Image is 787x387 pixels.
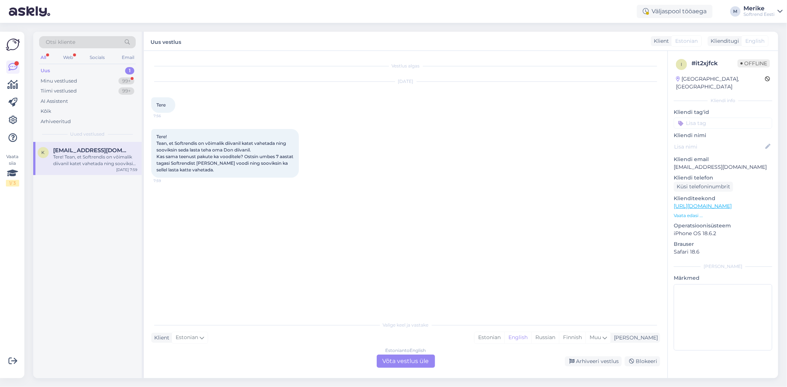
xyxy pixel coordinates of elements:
[637,5,712,18] div: Väljaspool tööaega
[675,37,698,45] span: Estonian
[674,230,772,237] p: iPhone OS 18.6.2
[41,77,77,85] div: Minu vestlused
[565,356,622,366] div: Arhiveeri vestlus
[153,178,181,184] span: 7:59
[743,6,774,11] div: Merike
[88,53,106,62] div: Socials
[39,53,48,62] div: All
[41,98,68,105] div: AI Assistent
[62,53,75,62] div: Web
[743,11,774,17] div: Softrend Eesti
[156,102,166,108] span: Tere
[745,37,764,45] span: English
[691,59,738,68] div: # it2xjfck
[738,59,770,67] span: Offline
[41,108,51,115] div: Kõik
[708,37,739,45] div: Klienditugi
[676,75,765,91] div: [GEOGRAPHIC_DATA], [GEOGRAPHIC_DATA]
[743,6,783,17] a: MerikeSoftrend Eesti
[674,118,772,129] input: Lisa tag
[674,97,772,104] div: Kliendi info
[176,334,198,342] span: Estonian
[474,332,504,343] div: Estonian
[625,356,660,366] div: Blokeeri
[386,347,426,354] div: Estonian to English
[674,143,764,151] input: Lisa nimi
[674,212,772,219] p: Vaata edasi ...
[125,67,134,74] div: 1
[6,38,20,52] img: Askly Logo
[377,355,435,368] div: Võta vestlus üle
[53,147,130,154] span: kadribusch@gmail.com
[151,63,660,69] div: Vestlus algas
[611,334,658,342] div: [PERSON_NAME]
[42,150,45,155] span: k
[156,134,294,172] span: Tere! Tean, et Softrendis on võimalik diivanil katet vahetada ning sooviksin seda lasta teha oma ...
[674,240,772,248] p: Brauser
[6,180,19,186] div: 1 / 3
[674,163,772,171] p: [EMAIL_ADDRESS][DOMAIN_NAME]
[674,248,772,256] p: Safari 18.6
[120,53,136,62] div: Email
[590,334,601,341] span: Muu
[41,87,77,95] div: Tiimi vestlused
[118,87,134,95] div: 99+
[531,332,559,343] div: Russian
[70,131,105,137] span: Uued vestlused
[116,167,137,172] div: [DATE] 7:59
[118,77,134,85] div: 99+
[681,62,682,67] span: i
[674,156,772,163] p: Kliendi email
[46,38,75,46] span: Otsi kliente
[41,67,50,74] div: Uus
[674,274,772,282] p: Märkmed
[559,332,586,343] div: Finnish
[651,37,669,45] div: Klient
[674,174,772,182] p: Kliendi telefon
[41,118,71,125] div: Arhiveeritud
[504,332,531,343] div: English
[151,334,169,342] div: Klient
[151,78,660,85] div: [DATE]
[151,36,181,46] label: Uus vestlus
[674,195,772,202] p: Klienditeekond
[674,222,772,230] p: Operatsioonisüsteem
[153,113,181,119] span: 7:56
[6,153,19,186] div: Vaata siia
[674,132,772,139] p: Kliendi nimi
[674,182,733,192] div: Küsi telefoninumbrit
[674,108,772,116] p: Kliendi tag'id
[151,322,660,328] div: Valige keel ja vastake
[730,6,741,17] div: M
[674,263,772,270] div: [PERSON_NAME]
[674,203,732,209] a: [URL][DOMAIN_NAME]
[53,154,137,167] div: Tere! Tean, et Softrendis on võimalik diivanil katet vahetada ning sooviksin seda lasta teha oma ...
